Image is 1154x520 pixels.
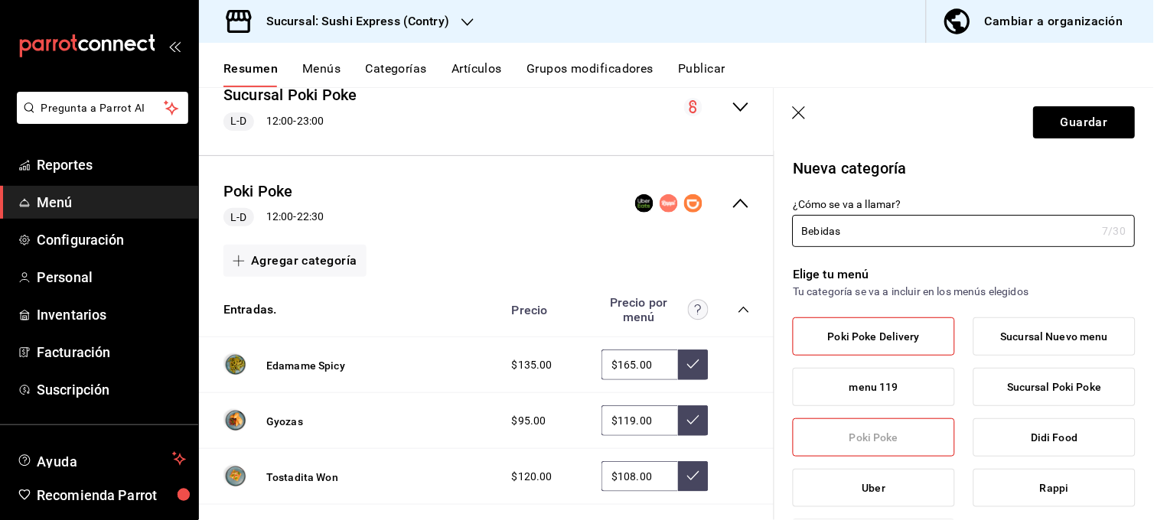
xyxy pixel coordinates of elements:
[1031,431,1077,444] span: Didi Food
[1103,223,1126,239] div: 7 /30
[199,72,774,143] div: collapse-menu-row
[1034,106,1136,138] button: Guardar
[601,295,709,324] div: Precio por menú
[862,482,886,495] span: Uber
[793,284,1136,299] p: Tu categoría se va a incluir en los menús elegidos
[223,245,367,277] button: Agregar categoría
[1040,482,1069,495] span: Rappi
[512,357,553,373] span: $135.00
[168,40,181,52] button: open_drawer_menu
[37,379,186,400] span: Suscripción
[512,469,553,485] span: $120.00
[678,61,725,87] button: Publicar
[451,61,502,87] button: Artículos
[266,470,338,485] button: Tostadita Won
[37,485,186,505] span: Recomienda Parrot
[738,304,750,316] button: collapse-category-row
[1001,330,1109,343] span: Sucursal Nuevo menu
[11,111,188,127] a: Pregunta a Parrot AI
[302,61,341,87] button: Menús
[366,61,428,87] button: Categorías
[601,461,678,492] input: Sin ajuste
[37,267,186,288] span: Personal
[497,303,595,317] div: Precio
[224,113,253,129] span: L-D
[223,112,357,131] div: 12:00 - 23:00
[828,330,920,343] span: Poki Poke Delivery
[41,100,165,116] span: Pregunta a Parrot AI
[1007,381,1101,394] span: Sucursal Poki Poke
[199,168,774,239] div: collapse-menu-row
[223,408,248,433] img: Preview
[223,61,1154,87] div: navigation tabs
[223,208,324,226] div: 12:00 - 22:30
[266,358,345,373] button: Edamame Spicy
[793,265,1136,284] p: Elige tu menú
[37,229,186,250] span: Configuración
[223,61,278,87] button: Resumen
[37,304,186,325] span: Inventarios
[37,154,186,175] span: Reportes
[224,210,253,226] span: L-D
[223,353,248,377] img: Preview
[985,11,1123,32] div: Cambiar a organización
[601,349,678,380] input: Sin ajuste
[266,414,303,429] button: Gyozas
[223,84,357,106] button: Sucursal Poki Poke
[37,342,186,362] span: Facturación
[223,301,277,319] button: Entradas.
[793,157,1136,180] p: Nueva categoría
[223,464,248,489] img: Preview
[37,450,166,468] span: Ayuda
[849,381,898,394] span: menu 119
[793,200,1136,210] label: ¿Cómo se va a llamar?
[526,61,654,87] button: Grupos modificadores
[849,431,898,444] span: Poki Poke
[223,180,293,203] button: Poki Poke
[17,92,188,124] button: Pregunta a Parrot AI
[37,192,186,213] span: Menú
[601,405,678,436] input: Sin ajuste
[512,413,546,429] span: $95.00
[254,12,449,31] h3: Sucursal: Sushi Express (Contry)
